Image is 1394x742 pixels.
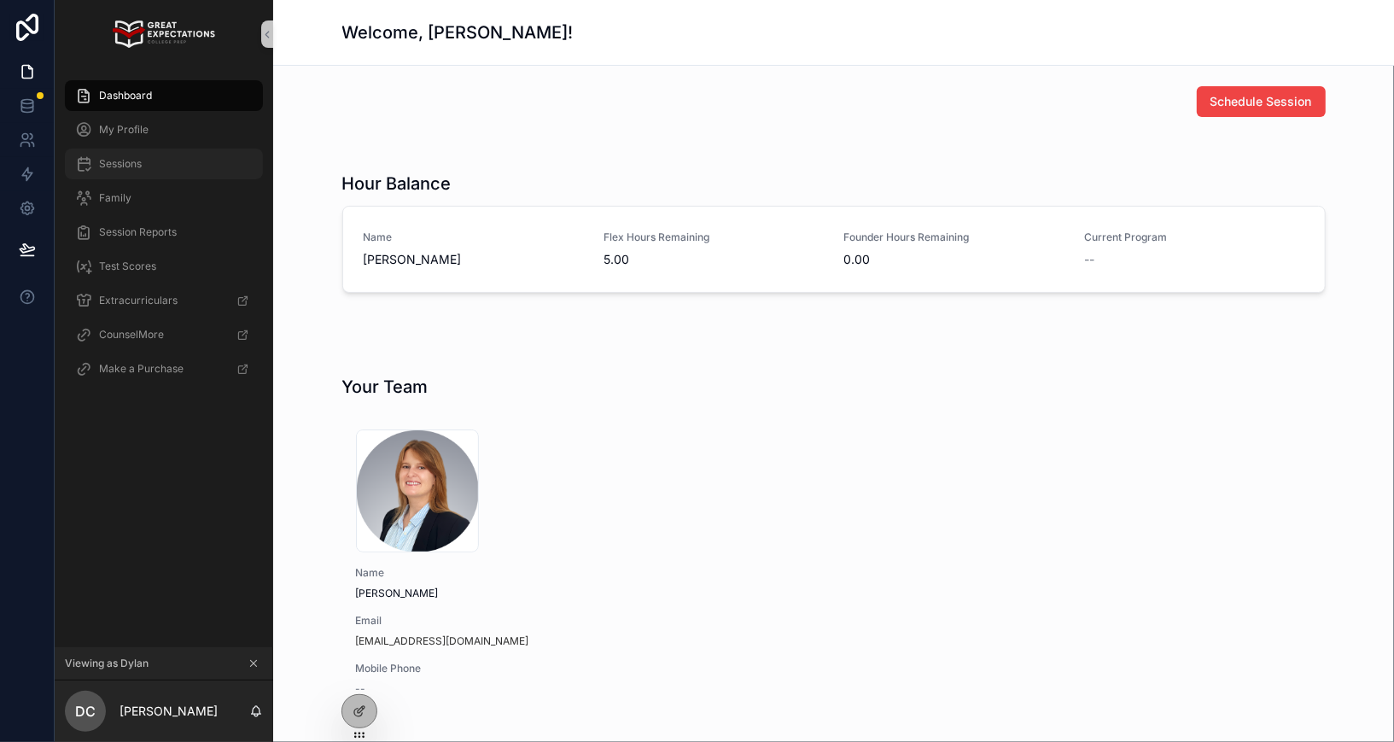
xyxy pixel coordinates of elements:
span: Name [356,566,656,580]
span: -- [1084,251,1094,268]
span: Schedule Session [1210,93,1312,110]
span: 0.00 [844,251,1064,268]
h1: Welcome, [PERSON_NAME]! [342,20,574,44]
div: scrollable content [55,68,273,406]
span: 5.00 [604,251,824,268]
a: Family [65,183,263,213]
a: Test Scores [65,251,263,282]
span: Sessions [99,157,142,171]
img: App logo [113,20,214,48]
span: Make a Purchase [99,362,184,376]
span: Name [364,231,584,244]
a: Sessions [65,149,263,179]
a: Extracurriculars [65,285,263,316]
a: My Profile [65,114,263,145]
span: -- [356,682,366,696]
p: [PERSON_NAME] [120,703,218,720]
a: Dashboard [65,80,263,111]
button: Schedule Session [1197,86,1326,117]
span: Flex Hours Remaining [604,231,824,244]
span: Family [99,191,131,205]
a: Session Reports [65,217,263,248]
span: Founder Hours Remaining [844,231,1064,244]
span: My Profile [99,123,149,137]
span: Extracurriculars [99,294,178,307]
span: Current Program [1084,231,1304,244]
span: [PERSON_NAME] [356,587,656,600]
span: Mobile Phone [356,662,656,675]
a: Make a Purchase [65,353,263,384]
span: Email [356,614,656,628]
span: [PERSON_NAME] [364,251,584,268]
span: DC [75,701,96,722]
h1: Your Team [342,375,429,399]
h1: Hour Balance [342,172,452,196]
span: Test Scores [99,260,156,273]
span: Viewing as Dylan [65,657,149,670]
span: Session Reports [99,225,177,239]
a: [EMAIL_ADDRESS][DOMAIN_NAME] [356,634,529,648]
span: CounselMore [99,328,164,342]
a: CounselMore [65,319,263,350]
span: Dashboard [99,89,152,102]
